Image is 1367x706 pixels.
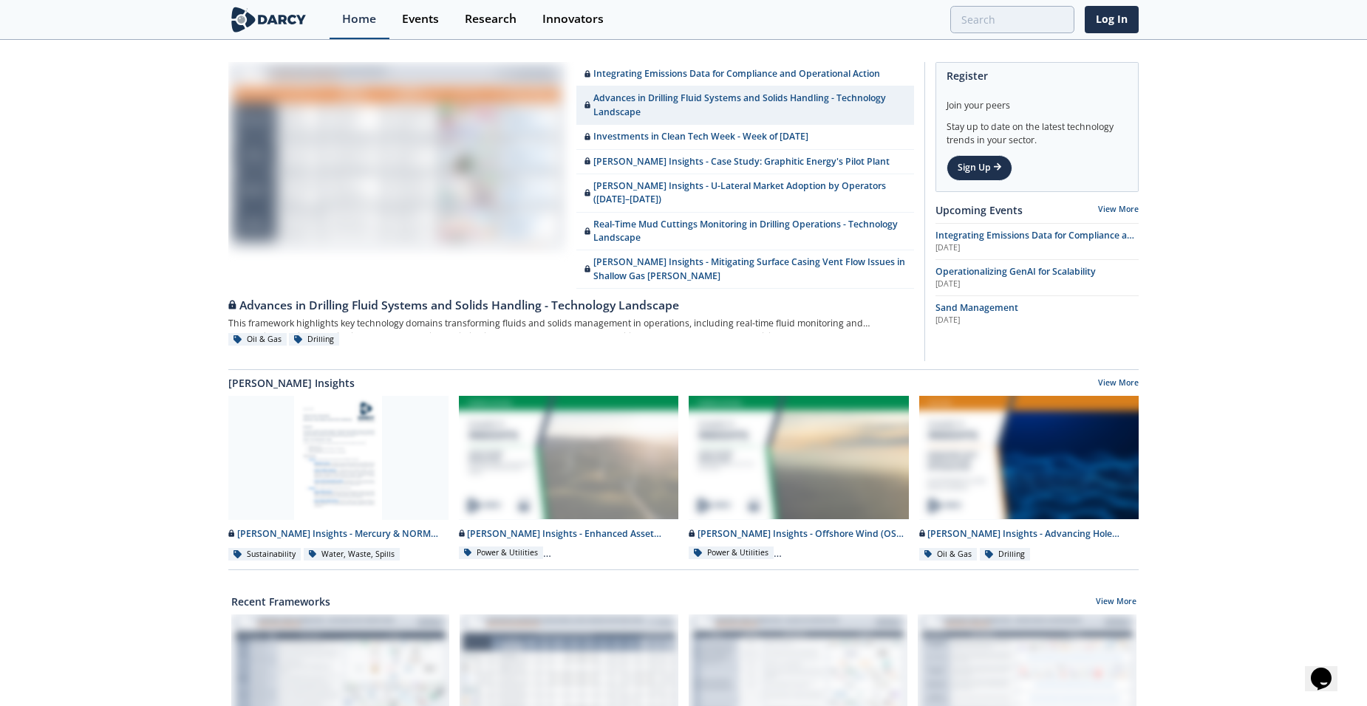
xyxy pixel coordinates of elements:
[1085,6,1139,33] a: Log In
[576,174,914,213] a: [PERSON_NAME] Insights - U-Lateral Market Adoption by Operators ([DATE]–[DATE])
[935,265,1096,278] span: Operationalizing GenAI for Scalability
[919,527,1139,541] div: [PERSON_NAME] Insights - Advancing Hole Cleaning with Automated Cuttings Monitoring
[228,297,914,315] div: Advances in Drilling Fluid Systems and Solids Handling - Technology Landscape
[231,594,330,609] a: Recent Frameworks
[584,67,880,80] div: Integrating Emissions Data for Compliance and Operational Action
[342,13,376,25] div: Home
[935,301,1018,314] span: Sand Management
[576,250,914,289] a: [PERSON_NAME] Insights - Mitigating Surface Casing Vent Flow Issues in Shallow Gas [PERSON_NAME]
[576,213,914,251] a: Real-Time Mud Cuttings Monitoring in Drilling Operations - Technology Landscape
[454,396,684,562] a: Darcy Insights - Enhanced Asset Management (O&M) for Onshore Wind Farms preview [PERSON_NAME] Ins...
[228,333,287,346] div: Oil & Gas
[689,527,909,541] div: [PERSON_NAME] Insights - Offshore Wind (OSW) and Networks
[223,396,454,562] a: Darcy Insights - Mercury & NORM Detection and Decontamination preview [PERSON_NAME] Insights - Me...
[935,315,1139,326] div: [DATE]
[935,202,1023,218] a: Upcoming Events
[459,546,544,560] div: Power & Utilities
[228,375,355,391] a: [PERSON_NAME] Insights
[683,396,914,562] a: Darcy Insights - Offshore Wind (OSW) and Networks preview [PERSON_NAME] Insights - Offshore Wind ...
[689,546,774,560] div: Power & Utilities
[935,278,1139,290] div: [DATE]
[914,396,1145,562] a: Darcy Insights - Advancing Hole Cleaning with Automated Cuttings Monitoring preview [PERSON_NAME]...
[304,548,400,561] div: Water, Waste, Spills
[228,289,914,314] a: Advances in Drilling Fluid Systems and Solids Handling - Technology Landscape
[947,112,1128,147] div: Stay up to date on the latest technology trends in your sector.
[980,548,1030,561] div: Drilling
[465,13,517,25] div: Research
[228,527,449,541] div: [PERSON_NAME] Insights - Mercury & NORM Detection and [MEDICAL_DATA]
[947,63,1128,89] div: Register
[947,155,1012,180] a: Sign Up
[919,548,978,561] div: Oil & Gas
[947,89,1128,112] div: Join your peers
[1098,204,1139,214] a: View More
[935,301,1139,326] a: Sand Management [DATE]
[402,13,439,25] div: Events
[935,242,1139,254] div: [DATE]
[228,7,309,32] img: logo-wide.svg
[228,314,914,332] div: This framework highlights key technology domains transforming fluids and solids management in ope...
[576,125,914,149] a: Investments in Clean Tech Week - Week of [DATE]
[459,527,679,541] div: [PERSON_NAME] Insights - Enhanced Asset Management (O&M) for Onshore Wind Farms
[542,13,604,25] div: Innovators
[935,265,1139,290] a: Operationalizing GenAI for Scalability [DATE]
[1098,377,1139,391] a: View More
[576,62,914,86] a: Integrating Emissions Data for Compliance and Operational Action
[576,86,914,125] a: Advances in Drilling Fluid Systems and Solids Handling - Technology Landscape
[289,333,339,346] div: Drilling
[576,150,914,174] a: [PERSON_NAME] Insights - Case Study: Graphitic Energy's Pilot Plant
[1305,647,1352,691] iframe: chat widget
[228,548,301,561] div: Sustainability
[935,229,1139,255] span: Integrating Emissions Data for Compliance and Operational Action
[935,229,1139,254] a: Integrating Emissions Data for Compliance and Operational Action [DATE]
[950,6,1074,33] input: Advanced Search
[1096,596,1136,609] a: View More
